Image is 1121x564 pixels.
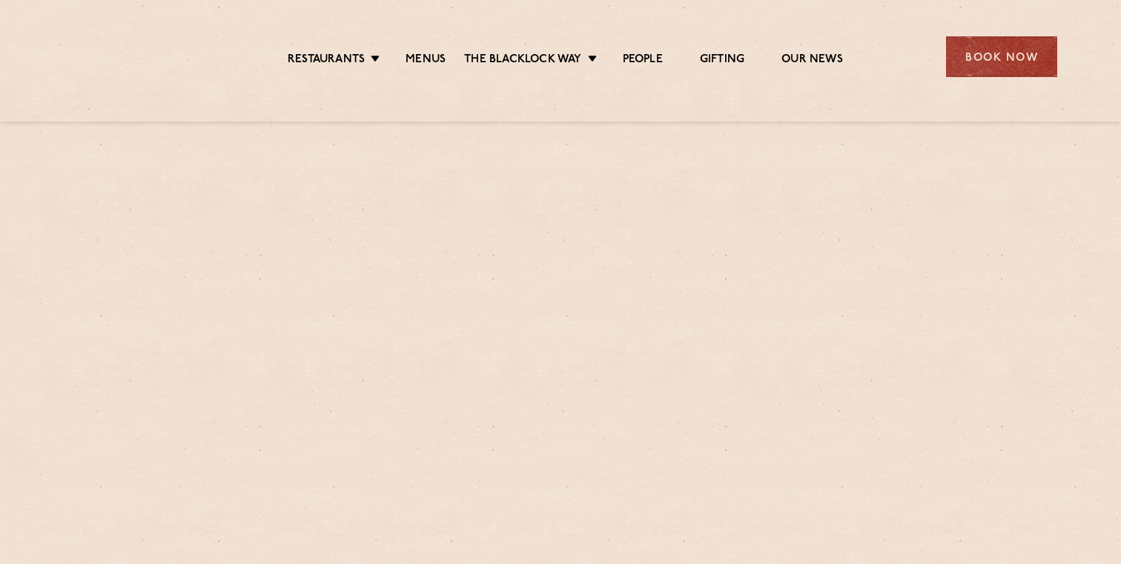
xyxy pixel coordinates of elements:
[781,53,843,69] a: Our News
[623,53,663,69] a: People
[406,53,446,69] a: Menus
[288,53,365,69] a: Restaurants
[464,53,581,69] a: The Blacklock Way
[946,36,1057,77] div: Book Now
[700,53,744,69] a: Gifting
[64,14,192,99] img: svg%3E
